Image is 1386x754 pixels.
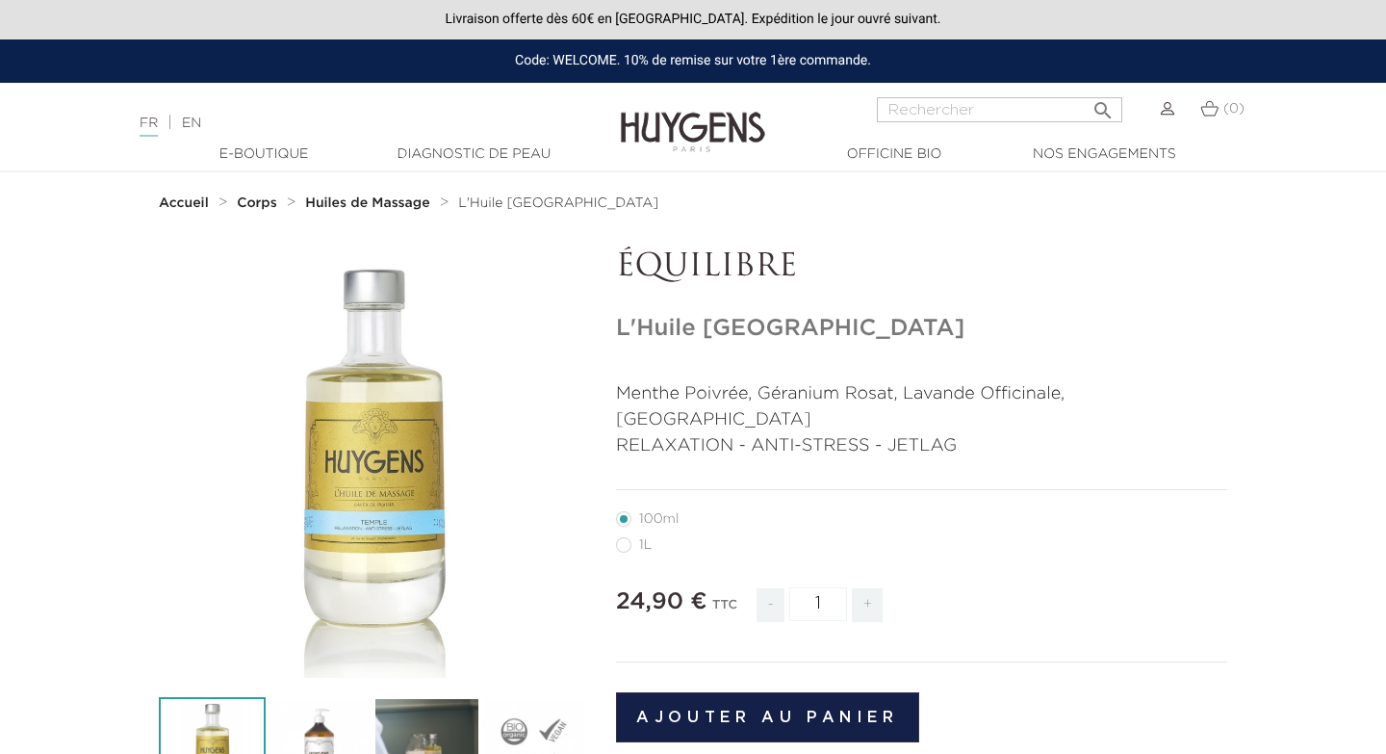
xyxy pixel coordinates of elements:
h1: L'Huile [GEOGRAPHIC_DATA] [616,315,1227,343]
a: Nos engagements [1008,144,1200,165]
span: L'Huile [GEOGRAPHIC_DATA] [458,196,658,210]
a: FR [140,117,158,137]
label: 1L [616,537,675,553]
label: 100ml [616,511,702,527]
a: Diagnostic de peau [377,144,570,165]
i:  [1091,93,1115,117]
input: Rechercher [877,97,1122,122]
a: L'Huile [GEOGRAPHIC_DATA] [458,195,658,211]
strong: Huiles de Massage [305,196,429,210]
span: 24,90 € [616,590,707,613]
p: Menthe Poivrée, Géranium Rosat, Lavande Officinale, [GEOGRAPHIC_DATA] [616,381,1227,433]
strong: Accueil [159,196,209,210]
input: Quantité [789,587,847,621]
strong: Corps [237,196,277,210]
a: Officine Bio [798,144,990,165]
button:  [1086,91,1120,117]
p: ÉQUILIBRE [616,249,1227,286]
a: Huiles de Massage [305,195,434,211]
a: Corps [237,195,281,211]
a: E-Boutique [167,144,360,165]
span: + [852,588,883,622]
div: | [130,112,563,135]
button: Ajouter au panier [616,692,919,742]
a: Accueil [159,195,213,211]
img: Huygens [621,81,765,155]
p: RELAXATION - ANTI-STRESS - JETLAG [616,433,1227,459]
span: (0) [1223,102,1245,116]
div: TTC [712,585,737,637]
a: EN [182,117,201,130]
span: - [757,588,783,622]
